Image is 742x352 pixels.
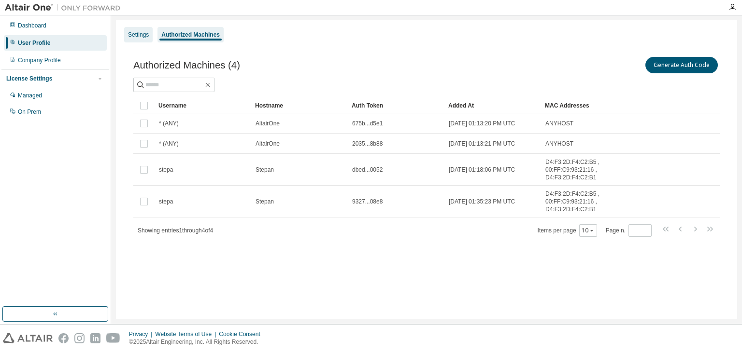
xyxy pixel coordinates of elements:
div: Privacy [129,330,155,338]
div: Auth Token [352,98,441,113]
span: [DATE] 01:13:20 PM UTC [449,120,515,127]
span: Page n. [606,224,652,237]
span: D4:F3:2D:F4:C2:B5 , 00:FF:C9:93:21:16 , D4:F3:2D:F4:C2:B1 [545,158,618,181]
span: AltairOne [256,120,280,127]
span: [DATE] 01:13:21 PM UTC [449,140,515,148]
button: 10 [582,227,595,234]
span: 675b...d5e1 [352,120,383,127]
span: * (ANY) [159,140,179,148]
div: Website Terms of Use [155,330,219,338]
span: Items per page [538,224,597,237]
div: Authorized Machines [161,31,220,39]
img: Altair One [5,3,126,13]
p: © 2025 Altair Engineering, Inc. All Rights Reserved. [129,338,266,346]
div: License Settings [6,75,52,82]
div: User Profile [18,39,50,47]
span: D4:F3:2D:F4:C2:B5 , 00:FF:C9:93:21:16 , D4:F3:2D:F4:C2:B1 [545,190,618,213]
img: facebook.svg [58,333,69,343]
div: On Prem [18,108,41,116]
span: Stepan [256,198,274,205]
div: Company Profile [18,56,61,64]
span: ANYHOST [545,140,573,148]
span: dbed...0052 [352,166,383,174]
span: [DATE] 01:18:06 PM UTC [449,166,515,174]
span: Showing entries 1 through 4 of 4 [138,227,213,234]
span: stepa [159,166,173,174]
div: Username [158,98,247,113]
div: Settings [128,31,149,39]
img: altair_logo.svg [3,333,53,343]
button: Generate Auth Code [645,57,718,73]
span: AltairOne [256,140,280,148]
img: youtube.svg [106,333,120,343]
div: MAC Addresses [545,98,618,113]
div: Dashboard [18,22,46,29]
span: * (ANY) [159,120,179,127]
div: Cookie Consent [219,330,266,338]
div: Added At [448,98,537,113]
span: ANYHOST [545,120,573,127]
img: instagram.svg [74,333,85,343]
div: Hostname [255,98,344,113]
span: 9327...08e8 [352,198,383,205]
span: [DATE] 01:35:23 PM UTC [449,198,515,205]
span: Stepan [256,166,274,174]
span: 2035...8b88 [352,140,383,148]
img: linkedin.svg [90,333,100,343]
div: Managed [18,92,42,99]
span: stepa [159,198,173,205]
span: Authorized Machines (4) [133,60,240,71]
